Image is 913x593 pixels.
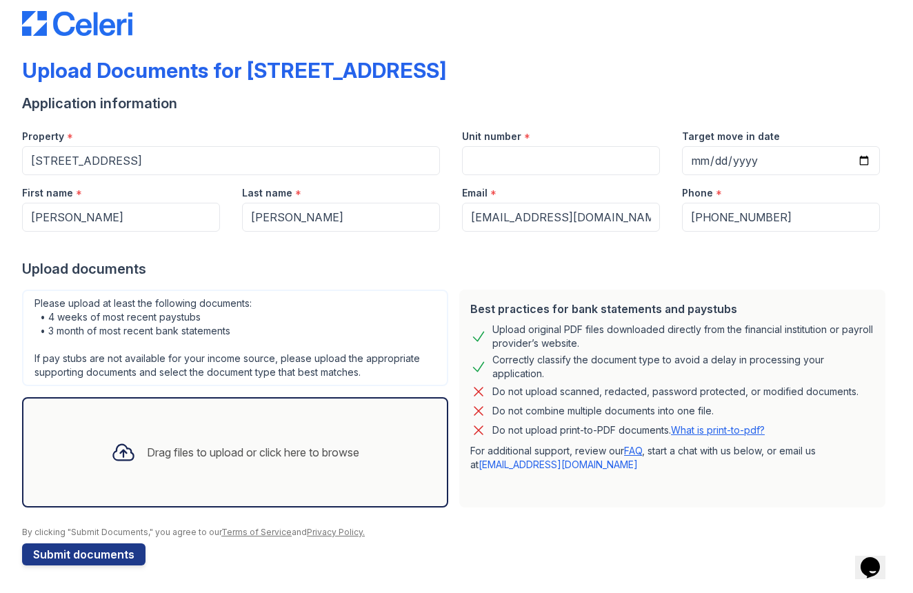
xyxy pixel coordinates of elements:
div: Drag files to upload or click here to browse [147,444,359,461]
iframe: chat widget [855,538,899,579]
a: FAQ [624,445,642,456]
div: Best practices for bank statements and paystubs [470,301,874,317]
div: Application information [22,94,891,113]
div: Correctly classify the document type to avoid a delay in processing your application. [492,353,874,381]
label: Unit number [462,130,521,143]
a: What is print-to-pdf? [671,424,765,436]
div: Upload original PDF files downloaded directly from the financial institution or payroll provider’... [492,323,874,350]
div: Please upload at least the following documents: • 4 weeks of most recent paystubs • 3 month of mo... [22,290,448,386]
label: Last name [242,186,292,200]
label: Phone [682,186,713,200]
div: Upload Documents for [STREET_ADDRESS] [22,58,446,83]
div: Do not combine multiple documents into one file. [492,403,714,419]
button: Submit documents [22,543,146,565]
div: Upload documents [22,259,891,279]
label: First name [22,186,73,200]
label: Property [22,130,64,143]
p: For additional support, review our , start a chat with us below, or email us at [470,444,874,472]
a: Privacy Policy. [307,527,365,537]
div: By clicking "Submit Documents," you agree to our and [22,527,891,538]
a: Terms of Service [221,527,292,537]
a: [EMAIL_ADDRESS][DOMAIN_NAME] [479,459,638,470]
img: CE_Logo_Blue-a8612792a0a2168367f1c8372b55b34899dd931a85d93a1a3d3e32e68fde9ad4.png [22,11,132,36]
div: Do not upload scanned, redacted, password protected, or modified documents. [492,383,859,400]
label: Target move in date [682,130,780,143]
p: Do not upload print-to-PDF documents. [492,423,765,437]
label: Email [462,186,488,200]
